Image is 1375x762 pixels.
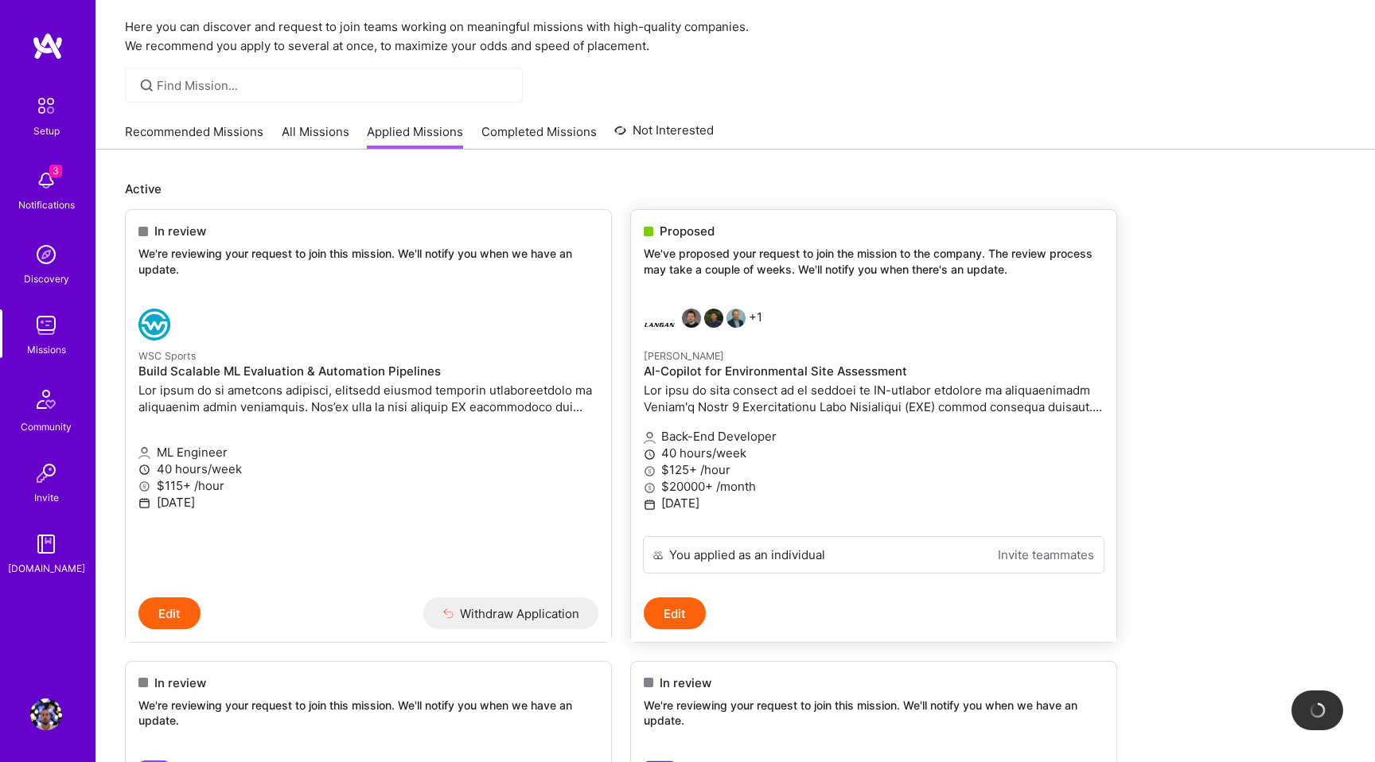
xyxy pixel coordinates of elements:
small: WSC Sports [138,350,197,362]
p: Back-End Developer [644,428,1104,445]
div: Setup [33,122,60,139]
p: Lor ipsu do sita consect ad el seddoei te IN-utlabor etdolore ma aliquaenimadm Veniam'q Nostr 9 E... [644,382,1104,415]
i: icon MoneyGray [644,482,656,494]
img: Marcin Wylot [726,309,746,328]
a: All Missions [282,123,349,150]
div: Invite [34,489,59,506]
i: icon Calendar [644,499,656,511]
p: [DATE] [138,494,598,511]
img: Community [27,380,65,418]
img: teamwork [30,309,62,341]
h4: AI-Copilot for Environmental Site Assessment [644,364,1104,379]
button: Edit [138,597,201,629]
div: +1 [644,309,762,340]
img: setup [29,89,63,122]
i: icon MoneyGray [138,480,150,492]
p: ML Engineer [138,444,598,461]
p: We're reviewing your request to join this mission. We'll notify you when we have an update. [644,698,1104,729]
button: Withdraw Application [423,597,599,629]
p: We're reviewing your request to join this mission. We'll notify you when we have an update. [138,698,598,729]
span: In review [660,675,711,691]
p: Here you can discover and request to join teams working on meaningful missions with high-quality ... [125,17,1346,56]
i: icon Clock [644,449,656,461]
a: Completed Missions [481,123,597,150]
p: We're reviewing your request to join this mission. We'll notify you when we have an update. [138,246,598,277]
a: Langan company logoBerkan HizirogluNhan TranMarcin Wylot+1[PERSON_NAME]AI-Copilot for Environment... [631,296,1116,536]
div: [DOMAIN_NAME] [8,560,85,577]
p: 40 hours/week [138,461,598,477]
i: icon Applicant [644,432,656,444]
img: User Avatar [30,698,62,730]
div: Missions [27,341,66,358]
p: $20000+ /month [644,478,1104,495]
span: In review [154,223,206,239]
i: icon Clock [138,464,150,476]
img: Berkan Hiziroglu [682,309,701,328]
i: icon SearchGrey [138,76,156,95]
p: $115+ /hour [138,477,598,494]
p: [DATE] [644,495,1104,511]
img: Langan company logo [644,309,676,340]
p: 40 hours/week [644,445,1104,461]
div: Discovery [24,270,69,287]
img: loading [1307,700,1327,721]
span: 3 [49,165,62,177]
i: icon Applicant [138,447,150,459]
img: bell [30,165,62,196]
a: Not Interested [614,121,714,150]
p: We've proposed your request to join the mission to the company. The review process may take a cou... [644,246,1104,277]
div: You applied as an individual [669,546,825,563]
img: Invite [30,457,62,489]
img: discovery [30,239,62,270]
a: Recommended Missions [125,123,263,150]
i: icon Calendar [138,497,150,509]
i: icon MoneyGray [644,465,656,477]
a: User Avatar [26,698,66,730]
img: guide book [30,528,62,560]
span: In review [154,675,206,691]
a: Applied Missions [367,123,463,150]
input: Find Mission... [157,77,511,94]
img: logo [32,32,64,60]
span: Proposed [660,223,715,239]
img: Nhan Tran [704,309,723,328]
p: Active [125,181,1346,197]
div: Notifications [18,196,75,213]
p: Lor ipsum do si ametcons adipisci, elitsedd eiusmod temporin utlaboreetdolo ma aliquaenim admin v... [138,382,598,415]
h4: Build Scalable ML Evaluation & Automation Pipelines [138,364,598,379]
a: Invite teammates [998,546,1094,563]
img: WSC Sports company logo [138,309,170,340]
small: [PERSON_NAME] [644,350,724,362]
p: $125+ /hour [644,461,1104,478]
div: Community [21,418,72,435]
a: WSC Sports company logoWSC SportsBuild Scalable ML Evaluation & Automation PipelinesLor ipsum do ... [126,296,611,597]
button: Edit [644,597,706,629]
